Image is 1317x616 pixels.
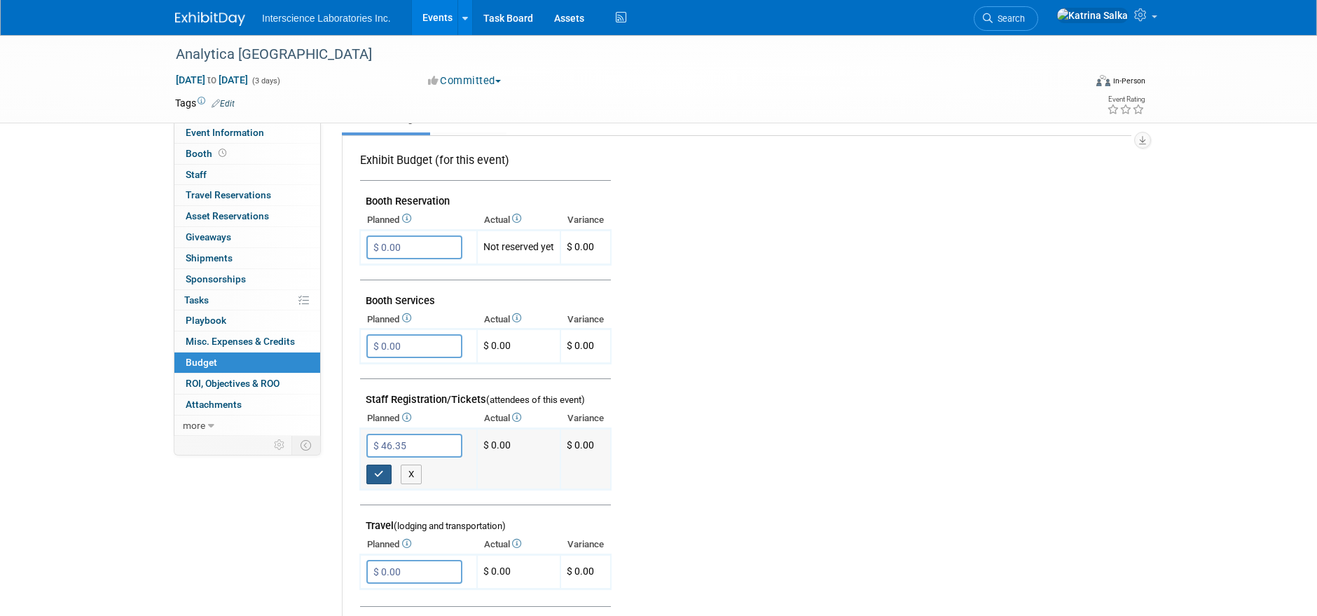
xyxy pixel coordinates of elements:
th: Actual [477,409,560,428]
a: Giveaways [174,227,320,247]
th: Actual [477,310,560,329]
span: (lodging and transportation) [394,521,506,531]
span: Asset Reservations [186,210,269,221]
span: Staff [186,169,207,180]
td: $ 0.00 [477,555,560,589]
span: $ 0.00 [567,340,594,351]
a: Asset Reservations [174,206,320,226]
td: Travel [360,505,611,535]
a: more [174,416,320,436]
span: to [205,74,219,85]
img: Katrina Salka [1056,8,1129,23]
button: Committed [423,74,506,88]
div: Analytica [GEOGRAPHIC_DATA] [171,42,1063,67]
button: X [401,465,422,484]
span: Budget [186,357,217,368]
td: Personalize Event Tab Strip [268,436,292,454]
span: $ 0.00 [567,566,594,577]
a: Event Information [174,123,320,143]
span: Playbook [186,315,226,326]
a: Budget [174,353,320,373]
th: Planned [360,210,477,230]
span: Giveaways [186,231,231,242]
span: Misc. Expenses & Credits [186,336,295,347]
a: Staff [174,165,320,185]
th: Planned [360,409,477,428]
th: Planned [360,535,477,554]
span: Travel Reservations [186,189,271,200]
td: $ 0.00 [477,429,560,490]
a: Shipments [174,248,320,268]
span: ROI, Objectives & ROO [186,378,280,389]
span: [DATE] [DATE] [175,74,249,86]
span: (3 days) [251,76,280,85]
span: Booth not reserved yet [216,148,229,158]
td: Not reserved yet [477,230,560,264]
div: Event Rating [1107,96,1145,103]
td: $ 0.00 [477,329,560,364]
td: Booth Services [360,280,611,310]
a: ROI, Objectives & ROO [174,374,320,394]
span: Sponsorships [186,273,246,285]
span: Search [993,13,1025,24]
span: Shipments [186,252,233,263]
img: Format-Inperson.png [1096,75,1110,86]
td: Booth Reservation [360,180,611,210]
span: Interscience Laboratories Inc. [262,13,391,24]
th: Actual [477,210,560,230]
a: Tasks [174,290,320,310]
th: Variance [560,210,611,230]
span: $ 0.00 [567,241,594,252]
th: Variance [560,310,611,329]
span: Attachments [186,399,242,410]
span: Event Information [186,127,264,138]
a: Sponsorships [174,269,320,289]
td: Tags [175,96,235,110]
span: $ 0.00 [567,439,594,451]
img: ExhibitDay [175,12,245,26]
div: Exhibit Budget (for this event) [360,153,605,176]
div: Event Format [1001,73,1145,94]
th: Variance [560,535,611,554]
td: Toggle Event Tabs [292,436,321,454]
a: Search [974,6,1038,31]
a: Booth [174,144,320,164]
td: Staff Registration/Tickets [360,379,611,409]
span: (attendees of this event) [486,395,585,405]
a: Playbook [174,310,320,331]
span: Tasks [184,294,209,306]
th: Actual [477,535,560,554]
span: Booth [186,148,229,159]
div: In-Person [1112,76,1145,86]
a: Attachments [174,395,320,415]
span: more [183,420,205,431]
a: Edit [212,99,235,109]
a: Travel Reservations [174,185,320,205]
a: Misc. Expenses & Credits [174,331,320,352]
th: Variance [560,409,611,428]
th: Planned [360,310,477,329]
